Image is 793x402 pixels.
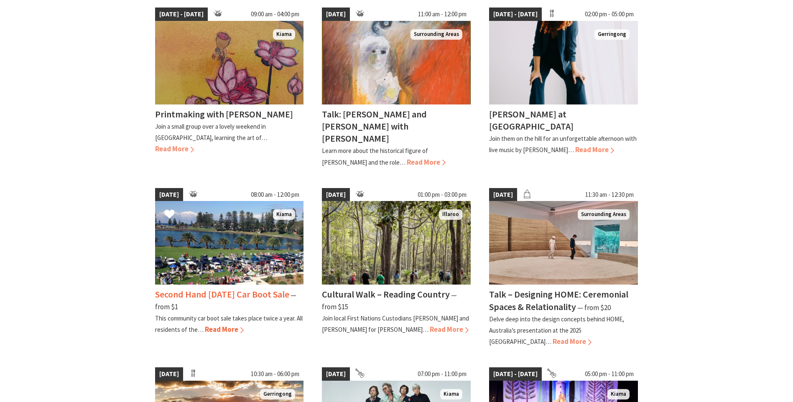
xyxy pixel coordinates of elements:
span: ⁠— from $15 [322,290,457,311]
span: ⁠— from $20 [577,303,611,312]
span: Surrounding Areas [411,29,462,40]
span: Read More [155,144,194,153]
span: Read More [205,325,244,334]
h4: Cultural Walk – Reading Country [322,288,450,300]
span: Kiama [273,29,295,40]
span: [DATE] [322,8,350,21]
span: [DATE] [322,367,350,381]
a: [DATE] - [DATE] 09:00 am - 04:00 pm Printmaking Kiama Printmaking with [PERSON_NAME] Join a small... [155,8,304,168]
img: Kay Proudlove [489,21,638,104]
button: Click to Favourite Second Hand Saturday Car Boot Sale [156,201,183,229]
span: Gerringong [594,29,630,40]
span: 05:00 pm - 11:00 pm [581,367,638,381]
span: Read More [430,325,469,334]
p: Learn more about the historical figure of [PERSON_NAME] and the role… [322,147,428,166]
span: Kiama [440,389,462,399]
span: [DATE] [155,367,183,381]
span: [DATE] [489,188,517,201]
p: Join a small group over a lovely weekend in [GEOGRAPHIC_DATA], learning the art of… [155,122,267,142]
span: 09:00 am - 04:00 pm [247,8,303,21]
h4: [PERSON_NAME] at [GEOGRAPHIC_DATA] [489,108,574,132]
span: 01:00 pm - 03:00 pm [413,188,471,201]
span: Illaroo [439,209,462,220]
span: Read More [553,337,592,346]
h4: Talk – Designing HOME: Ceremonial Spaces & Relationality [489,288,628,312]
h4: Printmaking with [PERSON_NAME] [155,108,293,120]
span: Read More [407,158,446,167]
span: Kiama [607,389,630,399]
span: ⁠— from $1 [155,290,296,311]
a: [DATE] 11:30 am - 12:30 pm Two visitors stand in the middle ofn a circular stone art installation... [489,188,638,348]
p: This community car boot sale takes place twice a year. All residents of the… [155,314,303,333]
span: 11:30 am - 12:30 pm [581,188,638,201]
span: Kiama [273,209,295,220]
p: Join them on the hill for an unforgettable afternoon with live music by [PERSON_NAME]… [489,135,637,154]
span: 07:00 pm - 11:00 pm [413,367,471,381]
span: 11:00 am - 12:00 pm [414,8,471,21]
span: Surrounding Areas [578,209,630,220]
span: [DATE] - [DATE] [155,8,208,21]
a: [DATE] 08:00 am - 12:00 pm Car boot sale Kiama Second Hand [DATE] Car Boot Sale ⁠— from $1 This c... [155,188,304,348]
span: [DATE] [155,188,183,201]
a: [DATE] 01:00 pm - 03:00 pm Visitors walk in single file along the Buddawang Track Illaroo Cultura... [322,188,471,348]
img: An expressionist painting of a white figure appears in front of an orange and red backdrop [322,21,471,104]
span: Gerringong [260,389,295,399]
a: [DATE] - [DATE] 02:00 pm - 05:00 pm Kay Proudlove Gerringong [PERSON_NAME] at [GEOGRAPHIC_DATA] J... [489,8,638,168]
span: 08:00 am - 12:00 pm [247,188,303,201]
span: 02:00 pm - 05:00 pm [581,8,638,21]
span: 10:30 am - 06:00 pm [247,367,303,381]
img: Car boot sale [155,201,304,285]
p: Delve deep into the design concepts behind HOME, Australia’s presentation at the 2025 [GEOGRAPHIC... [489,315,624,346]
img: Visitors walk in single file along the Buddawang Track [322,201,471,285]
span: [DATE] - [DATE] [489,8,542,21]
span: [DATE] [322,188,350,201]
a: [DATE] 11:00 am - 12:00 pm An expressionist painting of a white figure appears in front of an ora... [322,8,471,168]
h4: Second Hand [DATE] Car Boot Sale [155,288,289,300]
h4: Talk: [PERSON_NAME] and [PERSON_NAME] with [PERSON_NAME] [322,108,427,144]
img: Two visitors stand in the middle ofn a circular stone art installation with sand in the middle [489,201,638,285]
span: [DATE] - [DATE] [489,367,542,381]
p: Join local First Nations Custodians [PERSON_NAME] and [PERSON_NAME] for [PERSON_NAME]… [322,314,469,333]
img: Printmaking [155,21,304,104]
span: Read More [575,145,614,154]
